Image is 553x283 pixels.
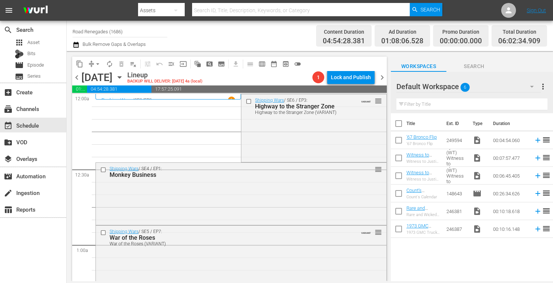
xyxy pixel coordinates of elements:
[381,37,423,46] span: 01:08:06.528
[527,7,546,13] a: Sign Out
[27,73,41,80] span: Series
[375,165,382,173] button: reorder
[443,167,470,185] td: Witness to Justice by A&E (WT) Witness to Justice: [PERSON_NAME] 150
[498,37,540,46] span: 06:02:34.909
[312,74,324,80] span: 1
[490,185,531,202] td: 00:26:34.626
[473,154,482,162] span: Video
[440,37,482,46] span: 00:00:00.000
[443,185,470,202] td: 148643
[94,60,101,68] span: arrow_drop_down
[180,60,187,68] span: input
[490,131,531,149] td: 00:04:54.060
[127,79,202,84] div: BACKUP WILL DELIVER: [DATE] 4a (local)
[375,228,382,236] button: reorder
[490,220,531,238] td: 00:10:16.148
[18,2,53,19] img: ans4CAIJ8jUAAAAAAAAAAAAAAAAAAAAAAAAgQb4GAAAAAAAAAAAAAAAAAAAAAAAAJMjXAAAAAAAAAAAAAAAAAAAAAAAAgAT5G...
[106,60,113,68] span: autorenew_outlined
[270,60,278,68] span: date_range_outlined
[490,167,531,185] td: 00:06:45.405
[4,205,13,214] span: Reports
[230,98,233,103] p: 1
[490,149,531,167] td: 00:07:57.477
[406,113,442,134] th: Title
[294,60,301,68] span: toggle_off
[151,85,387,93] span: 17:57:25.091
[4,189,13,198] span: Ingestion
[539,78,547,95] button: more_vert
[361,228,371,234] span: VARIANT
[194,60,201,68] span: auto_awesome_motion_outlined
[542,189,551,198] span: reorder
[27,50,36,57] span: Bits
[255,110,351,115] div: Highway to the Stranger Zone (VARIANT)
[101,97,133,103] a: Parking Wars
[473,225,482,233] span: Video
[534,207,542,215] svg: Add to Schedule
[542,171,551,180] span: reorder
[88,60,95,68] span: compress
[130,60,137,68] span: playlist_remove_outlined
[361,97,371,103] span: VARIANT
[396,76,541,97] div: Default Workspace
[282,60,289,68] span: preview_outlined
[206,60,213,68] span: pageview_outlined
[144,98,152,103] p: EP2
[86,58,104,70] span: Remove Gaps & Overlaps
[4,172,13,181] span: Automation
[460,80,470,95] span: 6
[539,82,547,91] span: more_vert
[4,88,13,97] span: Create
[323,27,365,37] div: Content Duration
[4,105,13,114] span: Channels
[473,207,482,216] span: Video
[446,62,502,71] span: Search
[406,141,437,146] div: '67 Bronco Flip
[15,72,24,81] span: Series
[15,50,24,58] div: Bits
[406,152,440,185] a: Witness to Justice by A&E (WT) Witness to Justice: [PERSON_NAME] 150
[331,71,371,84] div: Lock and Publish
[440,27,482,37] div: Promo Duration
[110,166,346,178] div: / SE4 / EP1:
[76,60,83,68] span: content_copy
[534,225,542,233] svg: Add to Schedule
[443,131,470,149] td: 249594
[4,155,13,164] span: Overlays
[104,58,115,70] span: Loop Content
[4,138,13,147] span: VOD
[443,149,470,167] td: Witness to Justice by A&E (WT) Witness to Justice: [PERSON_NAME] 150
[215,58,227,70] span: Create Series Block
[534,189,542,198] svg: Add to Schedule
[406,230,440,235] div: 1973 GMC Truck Gets EPIC Air Brush
[473,171,482,180] span: video_file
[443,220,470,238] td: 246387
[534,172,542,180] svg: Add to Schedule
[72,85,87,93] span: 01:08:06.528
[110,229,138,234] a: Shipping Wars
[27,39,40,46] span: Asset
[406,212,440,217] div: Rare and Wicked 1962 [PERSON_NAME]
[168,60,175,68] span: menu_open
[468,113,489,134] th: Type
[323,37,365,46] span: 04:54:28.381
[27,61,44,69] span: Episode
[473,189,482,198] span: movie
[15,38,24,47] span: Asset
[110,241,346,246] div: War of the Roses (VARIANT)
[133,98,134,103] p: /
[4,6,13,15] span: menu
[327,71,375,84] button: Lock and Publish
[378,73,387,82] span: chevron_right
[542,224,551,233] span: reorder
[473,136,482,145] span: Video
[410,3,442,16] button: Search
[255,103,351,110] div: Highway to the Stranger Zone
[489,113,533,134] th: Duration
[443,202,470,220] td: 246381
[258,60,266,68] span: calendar_view_week_outlined
[81,71,113,84] div: [DATE]
[110,234,346,241] div: War of the Roses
